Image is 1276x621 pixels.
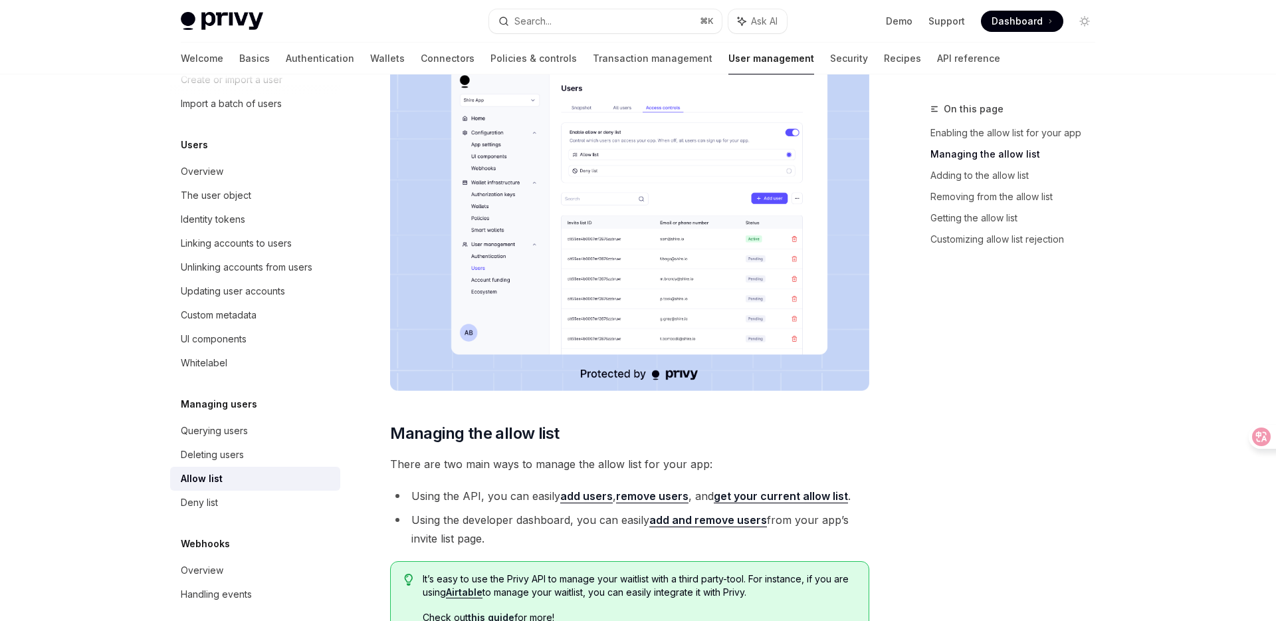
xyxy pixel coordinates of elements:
[404,574,413,586] svg: Tip
[170,255,340,279] a: Unlinking accounts from users
[181,331,247,347] div: UI components
[181,96,282,112] div: Import a batch of users
[560,489,613,503] a: add users
[181,164,223,180] div: Overview
[423,572,855,599] span: It’s easy to use the Privy API to manage your waitlist with a third party-tool. For instance, if ...
[170,207,340,231] a: Identity tokens
[181,423,248,439] div: Querying users
[181,211,245,227] div: Identity tokens
[170,92,340,116] a: Import a batch of users
[370,43,405,74] a: Wallets
[181,586,252,602] div: Handling events
[181,259,312,275] div: Unlinking accounts from users
[489,9,722,33] button: Search...⌘K
[181,43,223,74] a: Welcome
[170,184,340,207] a: The user object
[616,489,689,503] a: remove users
[181,495,218,511] div: Deny list
[181,187,251,203] div: The user object
[170,327,340,351] a: UI components
[728,9,787,33] button: Ask AI
[170,559,340,582] a: Overview
[981,11,1063,32] a: Dashboard
[728,43,814,74] a: User management
[884,43,921,74] a: Recipes
[421,43,475,74] a: Connectors
[181,355,227,371] div: Whitelabel
[1074,11,1095,32] button: Toggle dark mode
[490,43,577,74] a: Policies & controls
[930,229,1106,250] a: Customizing allow list rejection
[181,307,257,323] div: Custom metadata
[992,15,1043,28] span: Dashboard
[181,562,223,578] div: Overview
[937,43,1000,74] a: API reference
[181,447,244,463] div: Deleting users
[170,443,340,467] a: Deleting users
[286,43,354,74] a: Authentication
[170,351,340,375] a: Whitelabel
[181,137,208,153] h5: Users
[170,491,340,515] a: Deny list
[181,283,285,299] div: Updating user accounts
[170,279,340,303] a: Updating user accounts
[751,15,778,28] span: Ask AI
[181,536,230,552] h5: Webhooks
[170,231,340,255] a: Linking accounts to users
[170,160,340,184] a: Overview
[239,43,270,74] a: Basics
[390,423,559,444] span: Managing the allow list
[649,513,767,527] a: add and remove users
[170,303,340,327] a: Custom metadata
[930,207,1106,229] a: Getting the allow list
[390,455,869,473] span: There are two main ways to manage the allow list for your app:
[944,101,1004,117] span: On this page
[170,467,340,491] a: Allow list
[930,122,1106,144] a: Enabling the allow list for your app
[930,144,1106,165] a: Managing the allow list
[593,43,712,74] a: Transaction management
[886,15,912,28] a: Demo
[170,419,340,443] a: Querying users
[181,235,292,251] div: Linking accounts to users
[514,13,552,29] div: Search...
[390,511,869,548] li: Using the developer dashboard, you can easily from your app’s invite list page.
[930,165,1106,186] a: Adding to the allow list
[170,582,340,606] a: Handling events
[930,186,1106,207] a: Removing from the allow list
[390,49,869,391] img: images/Allow.png
[700,16,714,27] span: ⌘ K
[446,586,482,598] a: Airtable
[181,12,263,31] img: light logo
[390,487,869,505] li: Using the API, you can easily , , and .
[714,489,848,503] a: get your current allow list
[830,43,868,74] a: Security
[181,471,223,487] div: Allow list
[181,396,257,412] h5: Managing users
[928,15,965,28] a: Support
